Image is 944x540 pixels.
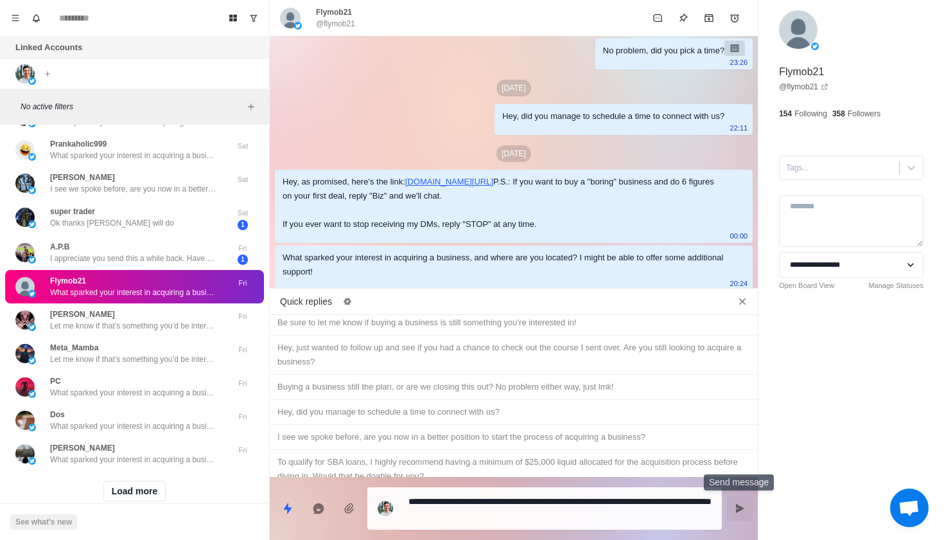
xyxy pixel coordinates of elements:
p: 154 [779,108,792,120]
p: 22:11 [730,121,748,135]
button: Send message [727,496,753,521]
p: What sparked your interest in acquiring a business, and where are you located? I might be able to... [50,454,217,465]
p: Fri [227,345,259,355]
p: Fri [227,311,259,322]
button: Reply with AI [306,496,331,521]
p: Prankaholic999 [50,138,107,150]
p: I appreciate you send this a while back. Have you ever explored Imaging Centers as an investment ... [50,253,217,264]
a: [DOMAIN_NAME][URL] [405,177,493,186]
button: Quick replies [275,496,301,521]
span: 1 [238,220,248,230]
div: What sparked your interest in acquiring a business, and where are you located? I might be able to... [283,251,724,279]
button: See what's new [10,514,77,530]
p: [PERSON_NAME] [50,442,115,454]
button: Menu [5,8,26,28]
p: Meta_Mamba [50,342,98,354]
button: Mark as unread [645,5,670,31]
p: What sparked your interest in acquiring a business, and where are you located? I might be able to... [50,150,217,161]
p: Quick replies [280,295,332,309]
img: picture [779,10,817,49]
img: picture [28,256,36,264]
button: Pin [670,5,696,31]
p: Flymob21 [316,6,352,18]
p: Linked Accounts [15,41,82,54]
p: What sparked your interest in acquiring a business, and where are you located? I might be able to... [50,387,217,399]
img: picture [28,186,36,194]
img: picture [28,457,36,465]
p: Fri [227,378,259,389]
p: [PERSON_NAME] [50,172,115,183]
p: What sparked your interest in acquiring a business, and where are you located? I might be able to... [50,287,217,298]
img: picture [15,277,35,296]
img: picture [28,357,36,364]
div: Hey, did you manage to schedule a time to connect with us? [502,109,724,123]
button: Add media [337,496,362,521]
img: picture [28,77,36,85]
p: Fri [227,411,259,422]
div: To qualify for SBA loans, I highly recommend having a minimum of $25,000 liquid allocated for the... [277,455,750,483]
p: Fri [227,243,259,254]
p: 23:26 [730,55,748,69]
button: Load more [103,481,166,501]
div: Hey, just wanted to follow up and see if you had a chance to check out the course I sent over. Ar... [277,341,750,369]
p: Let me know if that’s something you’d be interested in and I can set you up on a call with my con... [50,354,217,365]
p: A.P.B [50,241,69,253]
p: 20:24 [730,276,748,291]
p: I see we spoke before, are you now in a better position to start the process of acquiring a busin... [50,183,217,195]
button: Close quick replies [732,291,753,312]
button: Add account [40,66,55,82]
img: picture [15,344,35,363]
a: @flymob21 [779,81,828,93]
img: picture [28,424,36,431]
p: Dos [50,409,65,420]
img: picture [378,501,393,516]
p: super trader [50,206,95,217]
p: Sat [227,174,259,185]
p: Followers [848,108,880,120]
img: picture [15,174,35,193]
p: [DATE] [496,145,531,162]
img: picture [811,42,819,50]
p: Fri [227,445,259,456]
img: picture [294,22,302,30]
a: Manage Statuses [868,280,923,291]
p: Sat [227,141,259,152]
p: No active filters [21,101,243,113]
div: No problem, did you pick a time? [603,44,724,58]
img: picture [15,411,35,430]
button: Edit quick replies [337,291,358,312]
p: Let me know if that’s something you’d be interested in and I can set you up on a call with my con... [50,320,217,332]
div: Open chat [890,489,929,527]
img: picture [15,444,35,464]
button: Show unread conversations [243,8,264,28]
img: picture [28,153,36,161]
img: picture [280,8,301,28]
a: Open Board View [779,280,834,291]
div: Hey, as promised, here's the link: P.S.: If you want to buy a "boring" business and do 6 figures ... [283,175,724,231]
div: Hey, did you manage to schedule a time to connect with us? [277,405,750,419]
img: picture [15,310,35,330]
p: Ok thanks [PERSON_NAME] will do [50,217,174,229]
button: Add filters [243,99,259,114]
p: What sparked your interest in acquiring a business, and where are you located? I might be able to... [50,420,217,432]
img: picture [28,323,36,331]
img: picture [15,140,35,159]
div: Be sure to let me know if buying a business is still something you're interested in! [277,316,750,330]
p: Fri [227,278,259,289]
p: Flymob21 [50,275,86,287]
img: picture [28,221,36,228]
div: Buying a business still the plan, or are we closing this out? No problem either way, just lmk! [277,380,750,394]
img: picture [15,64,35,84]
p: Flymob21 [779,64,824,80]
span: 1 [238,255,248,265]
img: picture [15,243,35,262]
img: picture [28,390,36,398]
p: 00:00 [730,229,748,243]
p: Following [794,108,827,120]
img: picture [15,377,35,397]
p: 358 [832,108,845,120]
button: Notifications [26,8,46,28]
p: [DATE] [496,80,531,96]
p: @flymob21 [316,18,355,30]
button: Archive [696,5,722,31]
